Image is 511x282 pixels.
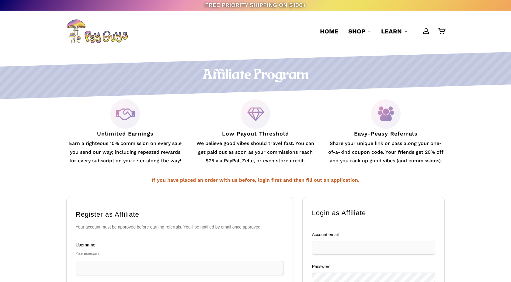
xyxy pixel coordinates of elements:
strong: Low Payout Threshold [222,130,289,137]
div: Username [76,241,284,249]
p: Earn a righteous 10% commission on every sale you send our way; including repeated rewards for ev... [66,139,184,165]
h2: Login as Affiliate [312,206,429,220]
span: Shop [348,28,365,35]
nav: Main Menu [315,11,445,52]
strong: If you have placed an order with us before, login first and then fill out an application. [152,177,360,183]
a: Learn [381,27,408,36]
img: PsyGuys [66,19,128,43]
p: Your username. [76,249,284,258]
a: Shop [348,27,371,36]
strong: Easy-Peasy Referrals [354,130,418,137]
p: We believe good vibes should travel fast. You can get paid out as soon as your commissions reach ... [196,139,315,165]
p: Your account must be approved before earning referrals. You'll be notified by email once approved. [76,223,278,232]
span: Learn [381,28,402,35]
span: Home [320,28,339,35]
a: Home [320,27,339,36]
h1: Affiliate Program [66,67,445,84]
label: Account email [312,230,435,239]
p: Share your unique link or pass along your one-of-a-kind coupon code. Your friends get 20% off and... [327,139,445,165]
strong: Unlimited Earnings [97,130,154,137]
h2: Register as Affiliate [76,208,284,221]
label: Password [312,262,435,271]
